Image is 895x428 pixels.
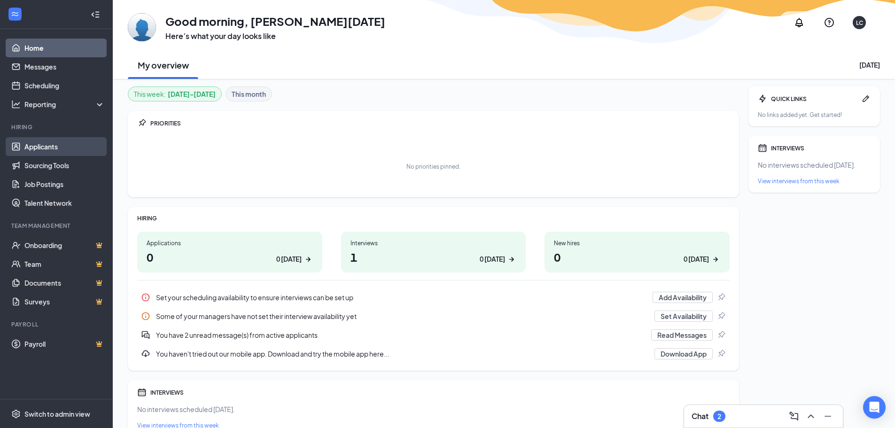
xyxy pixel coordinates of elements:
svg: Pen [861,94,871,103]
div: INTERVIEWS [150,389,730,397]
a: Talent Network [24,194,105,212]
div: QUICK LINKS [771,95,857,103]
h1: Good morning, [PERSON_NAME][DATE] [165,13,385,29]
div: HIRING [137,214,730,222]
a: Home [24,39,105,57]
button: ChevronUp [803,409,818,424]
div: This week : [134,89,216,99]
a: OnboardingCrown [24,236,105,255]
img: Larry Carnevale [128,13,156,41]
a: Interviews10 [DATE]ArrowRight [341,232,526,272]
svg: Info [141,293,150,302]
a: View interviews from this week [758,177,871,185]
div: PRIORITIES [150,119,730,127]
button: Read Messages [651,329,713,341]
button: ComposeMessage [786,409,802,424]
svg: Settings [11,409,21,419]
button: Set Availability [654,311,713,322]
div: Reporting [24,100,105,109]
svg: ChevronUp [805,411,817,422]
button: Add Availability [653,292,713,303]
div: LC [856,19,863,27]
button: Download App [654,348,713,359]
h2: My overview [138,59,189,71]
svg: Calendar [758,143,767,153]
a: Messages [24,57,105,76]
div: 0 [DATE] [480,254,505,264]
a: New hires00 [DATE]ArrowRight [545,232,730,272]
a: InfoSome of your managers have not set their interview availability yetSet AvailabilityPin [137,307,730,326]
a: Job Postings [24,175,105,194]
svg: Pin [716,349,726,358]
svg: Info [141,311,150,321]
div: 0 [DATE] [276,254,302,264]
svg: Pin [716,311,726,321]
div: No links added yet. Get started! [758,111,871,119]
div: Set your scheduling availability to ensure interviews can be set up [137,288,730,307]
a: Scheduling [24,76,105,95]
a: DoubleChatActiveYou have 2 unread message(s) from active applicantsRead MessagesPin [137,326,730,344]
svg: Collapse [91,10,100,19]
svg: QuestionInfo [824,17,835,28]
div: You haven't tried out our mobile app. Download and try the mobile app here... [156,349,649,358]
a: Applicants [24,137,105,156]
div: [DATE] [859,60,880,70]
svg: Pin [137,118,147,128]
svg: Download [141,349,150,358]
h1: 0 [554,249,720,265]
svg: Minimize [822,411,833,422]
h3: Chat [692,411,708,421]
button: Minimize [820,409,835,424]
div: Switch to admin view [24,409,90,419]
svg: ArrowRight [304,255,313,264]
a: Sourcing Tools [24,156,105,175]
div: Team Management [11,222,103,230]
a: PayrollCrown [24,335,105,353]
a: DownloadYou haven't tried out our mobile app. Download and try the mobile app here...Download AppPin [137,344,730,363]
div: Some of your managers have not set their interview availability yet [137,307,730,326]
div: Open Intercom Messenger [863,396,886,419]
div: Set your scheduling availability to ensure interviews can be set up [156,293,647,302]
svg: Analysis [11,100,21,109]
a: TeamCrown [24,255,105,273]
svg: WorkstreamLogo [10,9,20,19]
div: 2 [717,412,721,420]
h1: 0 [147,249,313,265]
a: Applications00 [DATE]ArrowRight [137,232,322,272]
div: You have 2 unread message(s) from active applicants [156,330,646,340]
svg: Bolt [758,94,767,103]
div: You have 2 unread message(s) from active applicants [137,326,730,344]
svg: ArrowRight [507,255,516,264]
div: You haven't tried out our mobile app. Download and try the mobile app here... [137,344,730,363]
h1: 1 [350,249,517,265]
svg: ArrowRight [711,255,720,264]
div: Hiring [11,123,103,131]
div: No interviews scheduled [DATE]. [137,405,730,414]
h3: Here’s what your day looks like [165,31,385,41]
div: No priorities pinned. [406,163,460,171]
a: InfoSet your scheduling availability to ensure interviews can be set upAdd AvailabilityPin [137,288,730,307]
div: Applications [147,239,313,247]
b: This month [232,89,266,99]
svg: Pin [716,293,726,302]
a: DocumentsCrown [24,273,105,292]
div: Some of your managers have not set their interview availability yet [156,311,649,321]
div: 0 [DATE] [684,254,709,264]
div: Payroll [11,320,103,328]
svg: Calendar [137,388,147,397]
div: Interviews [350,239,517,247]
svg: DoubleChatActive [141,330,150,340]
div: No interviews scheduled [DATE]. [758,160,871,170]
div: INTERVIEWS [771,144,871,152]
svg: ComposeMessage [788,411,800,422]
div: New hires [554,239,720,247]
b: [DATE] - [DATE] [168,89,216,99]
svg: Notifications [794,17,805,28]
a: SurveysCrown [24,292,105,311]
svg: Pin [716,330,726,340]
